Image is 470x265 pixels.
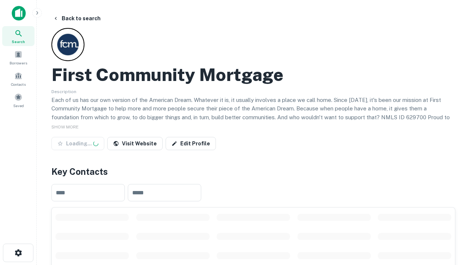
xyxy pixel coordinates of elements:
button: Back to search [50,12,104,25]
a: Edit Profile [166,137,216,150]
span: Saved [13,103,24,109]
img: capitalize-icon.png [12,6,26,21]
h4: Key Contacts [51,165,455,178]
iframe: Chat Widget [433,183,470,218]
a: Visit Website [107,137,163,150]
span: Description [51,89,76,94]
span: Search [12,39,25,45]
span: SHOW MORE [51,124,79,130]
span: Borrowers [10,60,27,66]
a: Search [2,26,35,46]
h2: First Community Mortgage [51,64,283,85]
span: Contacts [11,81,26,87]
a: Saved [2,90,35,110]
a: Borrowers [2,47,35,67]
p: Each of us has our own version of the American Dream. Whatever it is, it usually involves a place... [51,96,455,130]
a: Contacts [2,69,35,89]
